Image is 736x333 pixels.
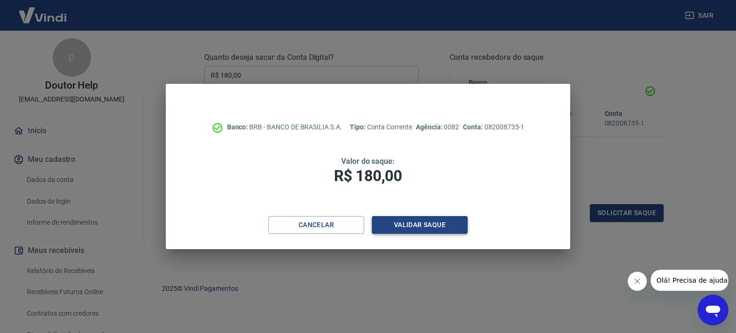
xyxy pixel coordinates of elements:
span: Olá! Precisa de ajuda? [6,7,80,14]
p: BRB - BANCO DE BRASILIA S.A. [227,122,342,132]
span: R$ 180,00 [334,167,402,185]
span: Tipo: [350,123,367,131]
p: 082008735-1 [463,122,524,132]
button: Validar saque [372,216,468,234]
iframe: Botão para abrir a janela de mensagens [698,295,728,325]
button: Cancelar [268,216,364,234]
span: Conta: [463,123,484,131]
iframe: Mensagem da empresa [651,270,728,291]
p: Conta Corrente [350,122,412,132]
span: Valor do saque: [341,157,395,166]
iframe: Fechar mensagem [628,272,647,291]
span: Banco: [227,123,250,131]
span: Agência: [416,123,444,131]
p: 0082 [416,122,459,132]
